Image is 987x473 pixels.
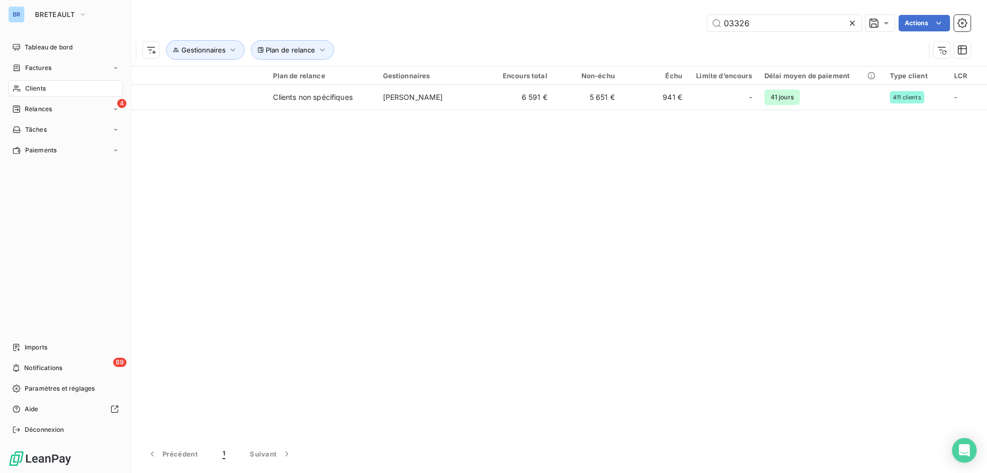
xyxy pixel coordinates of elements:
[383,93,443,101] span: [PERSON_NAME]
[8,450,72,467] img: Logo LeanPay
[135,443,210,465] button: Précédent
[273,92,352,102] div: Clients non spécifiques
[8,101,123,117] a: 4Relances
[113,358,126,367] span: 89
[8,6,25,23] div: BR
[237,443,304,465] button: Suivant
[764,72,878,80] div: Délai moyen de paiement
[223,449,225,459] span: 1
[899,15,950,31] button: Actions
[893,94,921,100] span: 411 clients
[24,363,62,373] span: Notifications
[954,72,981,80] div: LCR
[621,85,688,110] td: 941 €
[25,343,47,352] span: Imports
[8,39,123,56] a: Tableau de bord
[8,380,123,397] a: Paramètres et réglages
[627,72,682,80] div: Échu
[35,10,75,19] span: BRETEAULT
[492,72,547,80] div: Encours total
[25,84,46,93] span: Clients
[8,60,123,76] a: Factures
[251,40,334,60] button: Plan de relance
[8,401,123,417] a: Aide
[8,339,123,356] a: Imports
[764,90,800,105] span: 41 jours
[486,85,554,110] td: 6 591 €
[890,72,942,80] div: Type client
[25,43,72,52] span: Tableau de bord
[25,125,47,134] span: Tâches
[952,438,977,463] div: Open Intercom Messenger
[210,443,237,465] button: 1
[166,40,245,60] button: Gestionnaires
[273,72,370,80] div: Plan de relance
[181,46,226,54] span: Gestionnaires
[25,405,39,414] span: Aide
[749,92,752,102] span: -
[694,72,752,80] div: Limite d’encours
[560,72,615,80] div: Non-échu
[8,80,123,97] a: Clients
[707,15,862,31] input: Rechercher
[117,99,126,108] span: 4
[25,146,57,155] span: Paiements
[266,46,315,54] span: Plan de relance
[25,63,51,73] span: Factures
[8,142,123,159] a: Paiements
[25,425,64,434] span: Déconnexion
[383,72,480,80] div: Gestionnaires
[954,93,957,101] span: -
[71,97,261,108] span: 01003326
[554,85,621,110] td: 5 651 €
[25,384,95,393] span: Paramètres et réglages
[8,121,123,138] a: Tâches
[25,104,52,114] span: Relances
